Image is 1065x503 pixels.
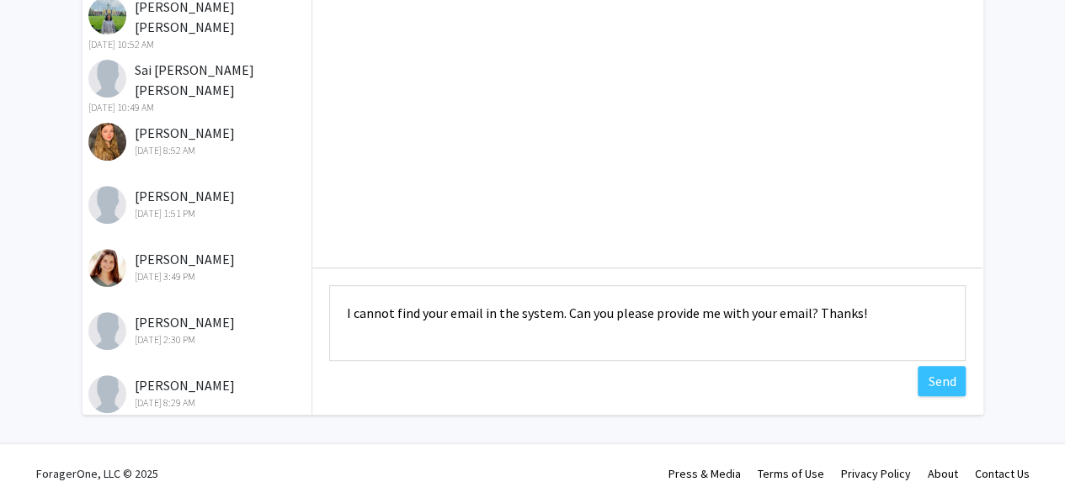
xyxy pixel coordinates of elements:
div: [DATE] 10:52 AM [88,37,308,52]
div: [DATE] 8:29 AM [88,395,308,410]
div: [DATE] 8:52 AM [88,143,308,158]
a: Terms of Use [758,466,824,481]
div: [DATE] 2:30 PM [88,332,308,347]
div: [PERSON_NAME] [88,249,308,284]
div: [DATE] 1:51 PM [88,206,308,221]
a: Privacy Policy [841,466,911,481]
button: Send [918,366,966,396]
div: [DATE] 3:49 PM [88,269,308,284]
textarea: Message [329,285,966,361]
img: Sai Srikar Reddy Kolli [88,60,126,98]
div: ForagerOne, LLC © 2025 [36,444,158,503]
a: Press & Media [668,466,741,481]
div: [DATE] 10:49 AM [88,100,308,115]
a: Contact Us [975,466,1030,481]
img: Hope Wolfmeier [88,123,126,161]
img: Kylie Carr [88,312,126,350]
div: [PERSON_NAME] [88,186,308,221]
a: About [928,466,958,481]
iframe: Chat [13,427,72,490]
img: Taylor Yoches [88,249,126,287]
div: [PERSON_NAME] [88,312,308,347]
div: Sai [PERSON_NAME] [PERSON_NAME] [88,60,308,115]
div: [PERSON_NAME] [88,375,308,410]
img: Faith Henke [88,186,126,224]
img: Milan Cleveland [88,375,126,413]
div: [PERSON_NAME] [88,123,308,158]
